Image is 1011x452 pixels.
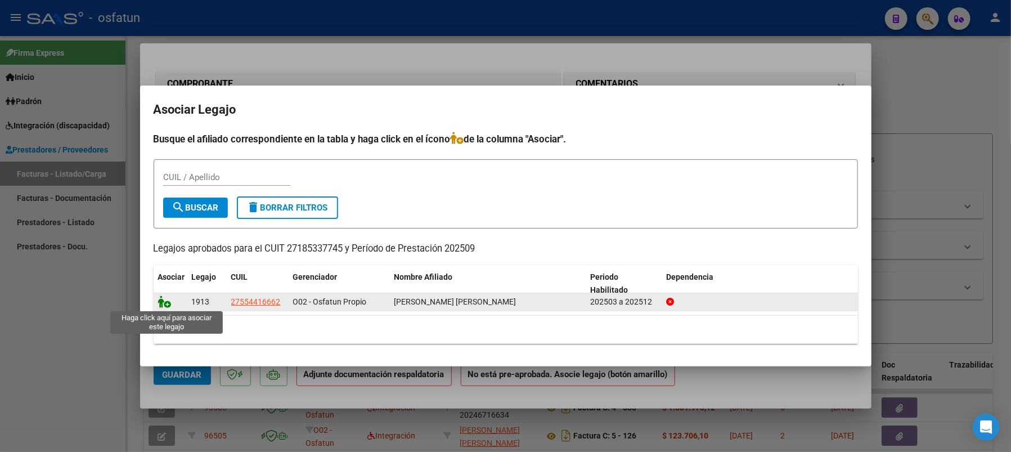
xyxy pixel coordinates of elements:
[172,200,186,214] mat-icon: search
[662,265,858,302] datatable-header-cell: Dependencia
[666,272,713,281] span: Dependencia
[293,297,367,306] span: O02 - Osfatun Propio
[158,272,185,281] span: Asociar
[586,265,662,302] datatable-header-cell: Periodo Habilitado
[590,272,628,294] span: Periodo Habilitado
[293,272,338,281] span: Gerenciador
[154,316,858,344] div: 1 registros
[154,265,187,302] datatable-header-cell: Asociar
[192,272,217,281] span: Legajo
[227,265,289,302] datatable-header-cell: CUIL
[394,272,453,281] span: Nombre Afiliado
[154,99,858,120] h2: Asociar Legajo
[394,297,516,306] span: RODRIGUEZ ALFONSO CECILIA LARA
[154,242,858,256] p: Legajos aprobados para el CUIT 27185337745 y Período de Prestación 202509
[289,265,390,302] datatable-header-cell: Gerenciador
[163,198,228,218] button: Buscar
[192,297,210,306] span: 1913
[172,203,219,213] span: Buscar
[973,414,1000,441] div: Open Intercom Messenger
[154,132,858,146] h4: Busque el afiliado correspondiente en la tabla y haga click en el ícono de la columna "Asociar".
[231,272,248,281] span: CUIL
[390,265,586,302] datatable-header-cell: Nombre Afiliado
[187,265,227,302] datatable-header-cell: Legajo
[247,200,260,214] mat-icon: delete
[231,297,281,306] span: 27554416662
[590,296,657,308] div: 202503 a 202512
[237,196,338,219] button: Borrar Filtros
[247,203,328,213] span: Borrar Filtros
